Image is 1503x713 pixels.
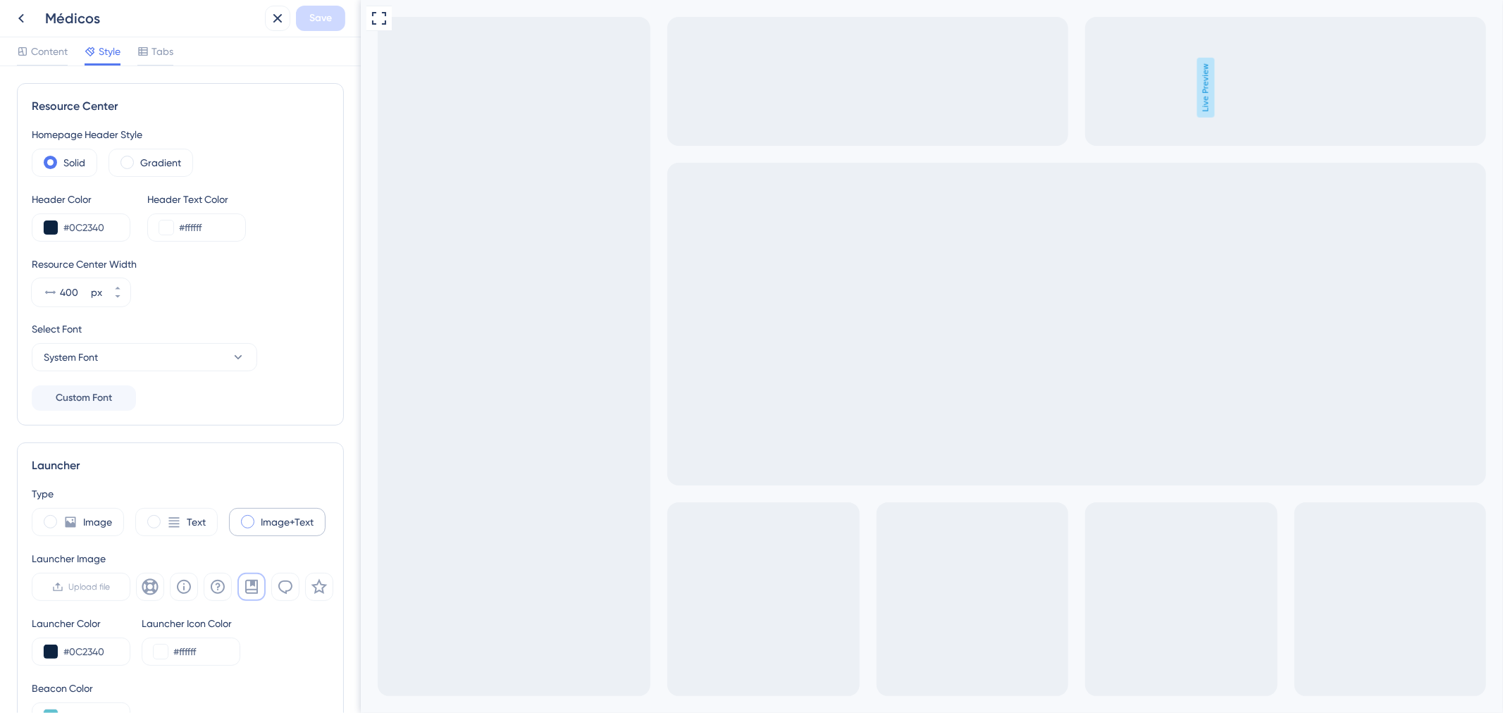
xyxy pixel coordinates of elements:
button: Save [296,6,345,31]
span: System Font [44,349,98,366]
span: Custom Font [56,390,112,407]
div: Header Text Color [147,191,246,208]
button: px [105,292,130,306]
div: px [91,284,102,301]
button: px [105,278,130,292]
div: Beacon Color [32,680,329,697]
span: Save [309,10,332,27]
div: Launcher Image [32,550,333,567]
span: Portal do Prestador [27,4,129,20]
div: Header Color [32,191,130,208]
div: Select Font [32,321,329,337]
span: Upload file [69,581,111,593]
div: 3 [138,7,143,18]
div: Homepage Header Style [32,126,329,143]
button: Custom Font [32,385,136,411]
div: Resource Center [32,98,329,115]
button: System Font [32,343,257,371]
div: Médicos [45,8,259,28]
div: Launcher Icon Color [142,615,240,632]
label: Text [187,514,206,531]
div: close resource center [178,11,200,34]
div: Launcher [32,457,329,474]
span: Content [31,43,68,60]
label: Gradient [140,154,181,171]
div: Resource Center Width [32,256,329,273]
label: Image [83,514,112,531]
label: Image+Text [261,514,314,531]
label: Solid [63,154,85,171]
span: Tabs [151,43,173,60]
span: Live Preview [836,58,854,118]
div: Launcher Color [32,615,130,632]
span: Style [99,43,120,60]
div: Type [32,485,329,502]
input: px [60,284,88,301]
